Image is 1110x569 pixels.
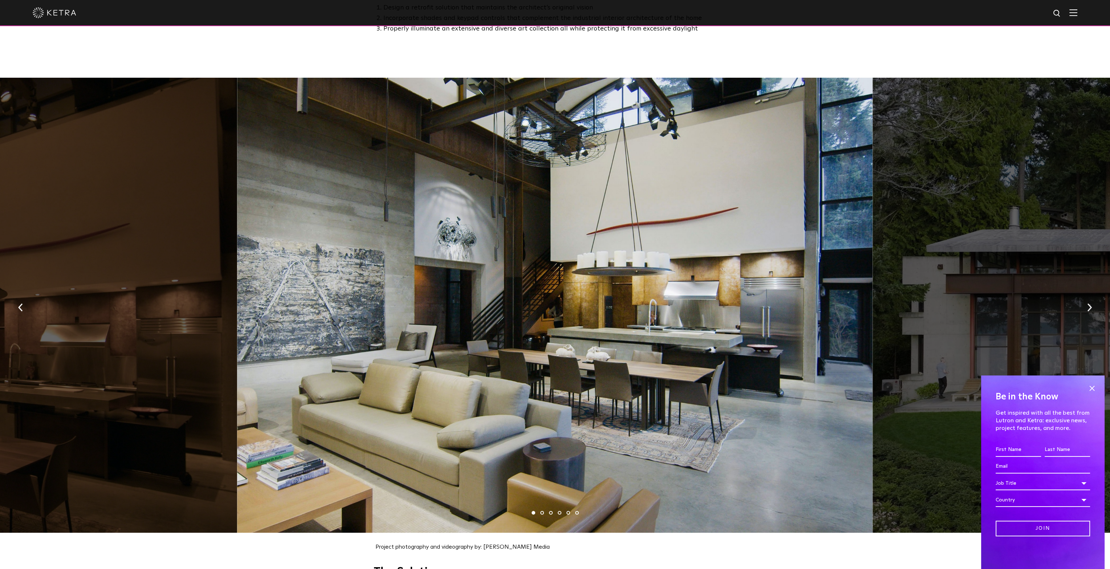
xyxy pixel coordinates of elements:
[33,7,76,18] img: ketra-logo-2019-white
[1045,443,1090,457] input: Last Name
[18,304,23,312] img: arrow-left-black.svg
[996,476,1090,490] div: Job Title
[996,460,1090,474] input: Email
[375,542,739,552] p: Project photography and videography by: [PERSON_NAME] Media
[996,409,1090,432] p: Get inspired with all the best from Lutron and Ketra: exclusive news, project features, and more.
[383,24,737,34] li: Properly illuminate an extensive and diverse art collection all while protecting it from excessiv...
[996,493,1090,507] div: Country
[1053,9,1062,18] img: search icon
[996,390,1090,404] h4: Be in the Know
[996,443,1041,457] input: First Name
[1069,9,1077,16] img: Hamburger%20Nav.svg
[996,521,1090,536] input: Join
[1087,304,1092,312] img: arrow-right-black.svg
